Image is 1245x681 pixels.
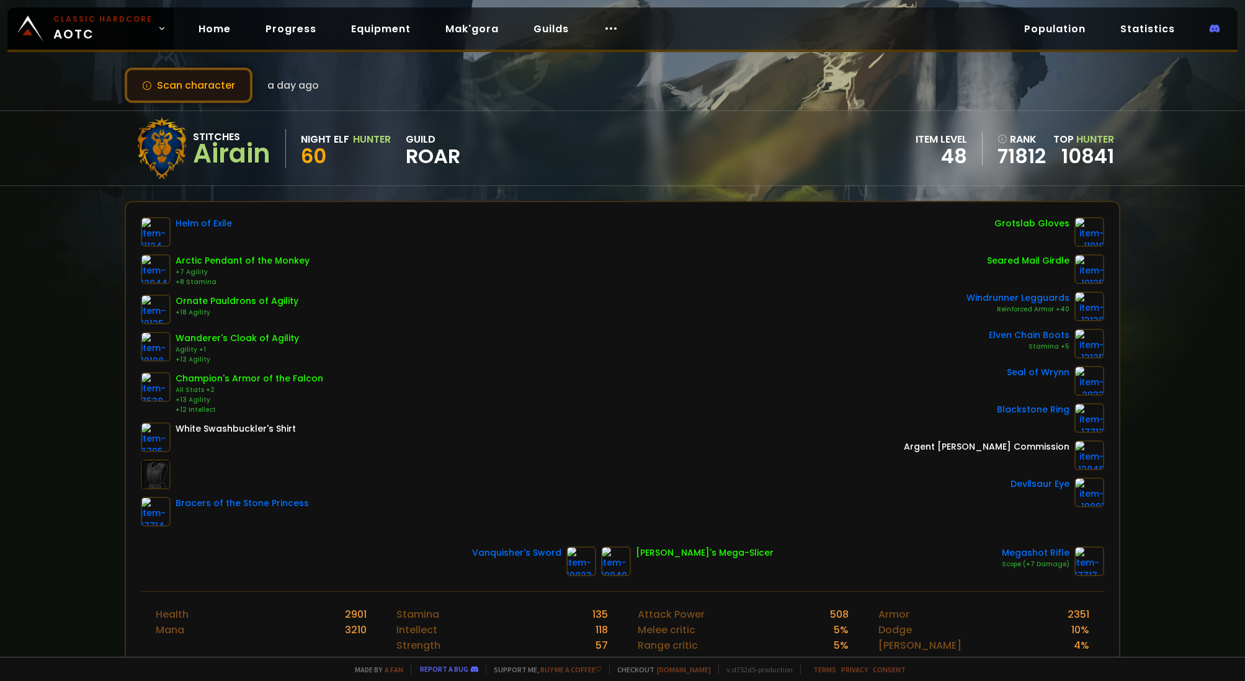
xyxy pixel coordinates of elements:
img: item-10108 [141,332,171,362]
div: Stamina +5 [989,342,1069,352]
div: Reinforced Armor +40 [966,305,1069,314]
div: 0 % [1074,653,1089,669]
div: Blackstone Ring [997,403,1069,416]
div: 2901 [345,607,367,622]
div: +7 Agility [176,267,310,277]
div: 5 % [834,622,849,638]
span: Hunter [1076,132,1114,146]
div: Ornate Pauldrons of Agility [176,295,298,308]
div: +18 Agility [176,308,298,318]
div: Megashot Rifle [1002,546,1069,559]
div: 10 % [1071,622,1089,638]
span: Checkout [609,665,711,674]
a: 10841 [1061,142,1114,170]
small: Classic Hardcore [53,14,153,25]
img: item-10125 [141,295,171,324]
a: Privacy [841,665,868,674]
div: Windrunner Legguards [966,292,1069,305]
div: Stamina [396,607,439,622]
span: 60 [301,142,326,170]
div: 5 % [834,638,849,653]
div: Wanderer's Cloak of Agility [176,332,299,345]
div: item level [916,131,967,147]
div: Mana [156,622,184,638]
span: a day ago [267,78,319,93]
img: item-11918 [1074,217,1104,247]
div: Agility [396,653,427,669]
div: +8 Stamina [176,277,310,287]
div: Block [878,653,906,669]
div: 273 [589,653,608,669]
div: 135 [592,607,608,622]
div: +13 Agility [176,355,299,365]
div: Night Elf [301,131,349,147]
img: item-19040 [601,546,631,576]
div: Champion's Armor of the Falcon [176,372,323,385]
a: [DOMAIN_NAME] [657,665,711,674]
img: item-11124 [141,217,171,247]
div: Argent [PERSON_NAME] Commission [904,440,1069,453]
div: 3210 [345,622,367,638]
div: Top [1053,131,1114,147]
a: Mak'gora [435,16,509,42]
img: item-19125 [1074,254,1104,284]
span: Support me, [486,665,602,674]
div: Melee critic [638,622,695,638]
img: item-7538 [141,372,171,402]
img: item-17714 [141,497,171,527]
img: item-12044 [141,254,171,284]
div: 0 [842,653,849,669]
div: rank [997,131,1046,147]
div: 48 [916,147,967,166]
img: item-12846 [1074,440,1104,470]
img: item-19991 [1074,478,1104,507]
div: Elven Chain Boots [989,329,1069,342]
a: Guilds [524,16,579,42]
div: Devilsaur Eye [1011,478,1069,491]
a: Consent [873,665,906,674]
a: Terms [813,665,836,674]
div: Range critic [638,638,698,653]
div: Scope (+7 Damage) [1002,559,1069,569]
span: AOTC [53,14,153,43]
div: Grotslab Gloves [994,217,1069,230]
a: Report a bug [420,664,468,674]
div: Armor [878,607,909,622]
a: Buy me a coffee [540,665,602,674]
div: Health [156,607,189,622]
a: a fan [385,665,403,674]
img: item-13130 [1074,292,1104,321]
div: Seared Mail Girdle [987,254,1069,267]
img: item-6795 [141,422,171,452]
img: item-13125 [1074,329,1104,358]
div: 118 [596,622,608,638]
div: White Swashbuckler's Shirt [176,422,296,435]
div: Dodge [878,622,912,638]
img: item-17713 [1074,403,1104,433]
div: 2351 [1068,607,1089,622]
a: Home [189,16,241,42]
div: 57 [596,638,608,653]
div: Airain [193,145,270,163]
div: Intellect [396,622,437,638]
img: item-2933 [1074,366,1104,396]
img: item-17717 [1074,546,1104,576]
div: Stitches [193,129,270,145]
div: Strength [396,638,440,653]
div: All Stats +2 [176,385,323,395]
span: v. d752d5 - production [718,665,793,674]
a: Population [1014,16,1096,42]
div: Arctic Pendant of the Monkey [176,254,310,267]
a: Classic HardcoreAOTC [7,7,174,50]
a: Statistics [1110,16,1185,42]
div: Helm of Exile [176,217,232,230]
div: [PERSON_NAME]'s Mega-Slicer [636,546,774,559]
div: 4 % [1074,638,1089,653]
div: Agility +1 [176,345,299,355]
button: Scan character [125,68,252,103]
span: ROAR [406,147,460,166]
div: +12 Intellect [176,405,323,415]
div: Spell Power [638,653,695,669]
div: Vanquisher's Sword [472,546,561,559]
img: item-10823 [566,546,596,576]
